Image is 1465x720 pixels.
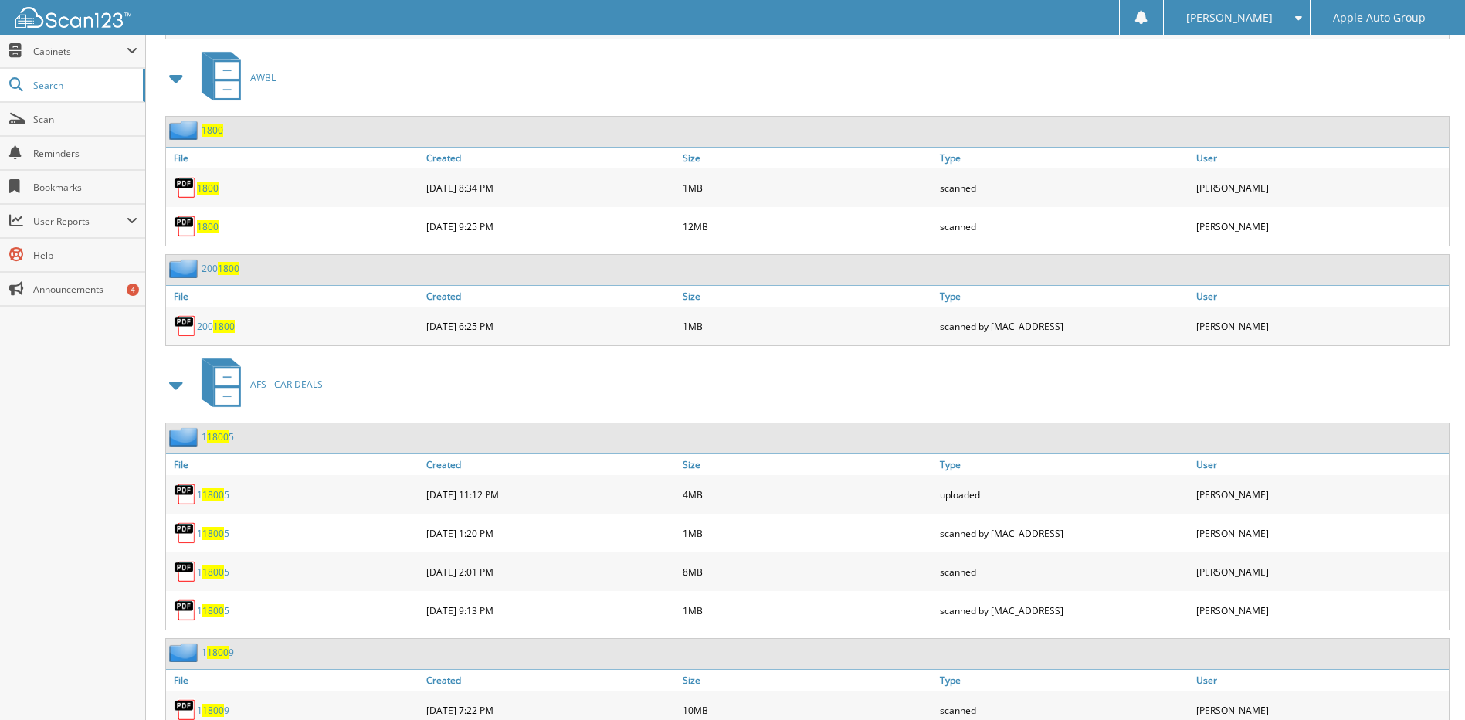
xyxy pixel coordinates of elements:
[679,148,935,168] a: Size
[202,565,224,579] span: 1800
[169,643,202,662] img: folder2.png
[202,262,239,275] a: 2001800
[202,527,224,540] span: 1800
[422,518,679,548] div: [DATE] 1:20 PM
[218,262,239,275] span: 1800
[936,556,1192,587] div: scanned
[422,148,679,168] a: Created
[250,71,276,84] span: AWBL
[33,45,127,58] span: Cabinets
[936,211,1192,242] div: scanned
[1388,646,1465,720] iframe: Chat Widget
[422,211,679,242] div: [DATE] 9:25 PM
[679,454,935,475] a: Size
[1192,211,1449,242] div: [PERSON_NAME]
[192,354,323,415] a: AFS - CAR DEALS
[1186,13,1273,22] span: [PERSON_NAME]
[33,249,137,262] span: Help
[197,604,229,617] a: 118005
[169,427,202,447] img: folder2.png
[197,565,229,579] a: 118005
[202,604,224,617] span: 1800
[250,378,323,391] span: AFS - CAR DEALS
[33,283,137,296] span: Announcements
[679,556,935,587] div: 8MB
[207,430,229,443] span: 1800
[174,314,197,338] img: PDF.png
[1192,311,1449,341] div: [PERSON_NAME]
[936,479,1192,510] div: uploaded
[1192,670,1449,691] a: User
[1192,518,1449,548] div: [PERSON_NAME]
[679,595,935,626] div: 1MB
[192,47,276,108] a: AWBL
[174,560,197,583] img: PDF.png
[679,286,935,307] a: Size
[169,259,202,278] img: folder2.png
[33,147,137,160] span: Reminders
[15,7,131,28] img: scan123-logo-white.svg
[1192,595,1449,626] div: [PERSON_NAME]
[679,518,935,548] div: 1MB
[197,704,229,717] a: 118009
[202,124,223,137] a: 1800
[127,284,139,296] div: 4
[679,172,935,203] div: 1MB
[197,527,229,540] a: 118005
[679,670,935,691] a: Size
[207,646,229,659] span: 1800
[1192,286,1449,307] a: User
[202,488,224,501] span: 1800
[174,483,197,506] img: PDF.png
[936,311,1192,341] div: scanned by [MAC_ADDRESS]
[422,595,679,626] div: [DATE] 9:13 PM
[422,172,679,203] div: [DATE] 8:34 PM
[1192,172,1449,203] div: [PERSON_NAME]
[166,454,422,475] a: File
[936,172,1192,203] div: scanned
[422,454,679,475] a: Created
[1192,148,1449,168] a: User
[33,113,137,126] span: Scan
[1192,479,1449,510] div: [PERSON_NAME]
[202,430,234,443] a: 118005
[936,454,1192,475] a: Type
[1333,13,1426,22] span: Apple Auto Group
[197,320,235,333] a: 2001800
[174,521,197,545] img: PDF.png
[1192,556,1449,587] div: [PERSON_NAME]
[33,215,127,228] span: User Reports
[679,311,935,341] div: 1MB
[33,181,137,194] span: Bookmarks
[422,556,679,587] div: [DATE] 2:01 PM
[174,176,197,199] img: PDF.png
[213,320,235,333] span: 1800
[197,182,219,195] a: 1800
[169,121,202,140] img: folder2.png
[197,488,229,501] a: 118005
[202,704,224,717] span: 1800
[166,286,422,307] a: File
[33,79,135,92] span: Search
[936,595,1192,626] div: scanned by [MAC_ADDRESS]
[936,670,1192,691] a: Type
[1192,454,1449,475] a: User
[679,479,935,510] div: 4MB
[936,518,1192,548] div: scanned by [MAC_ADDRESS]
[174,215,197,238] img: PDF.png
[422,670,679,691] a: Created
[936,286,1192,307] a: Type
[202,646,234,659] a: 118009
[197,220,219,233] a: 1800
[936,148,1192,168] a: Type
[679,211,935,242] div: 12MB
[422,479,679,510] div: [DATE] 11:12 PM
[166,670,422,691] a: File
[422,286,679,307] a: Created
[422,311,679,341] div: [DATE] 6:25 PM
[174,599,197,622] img: PDF.png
